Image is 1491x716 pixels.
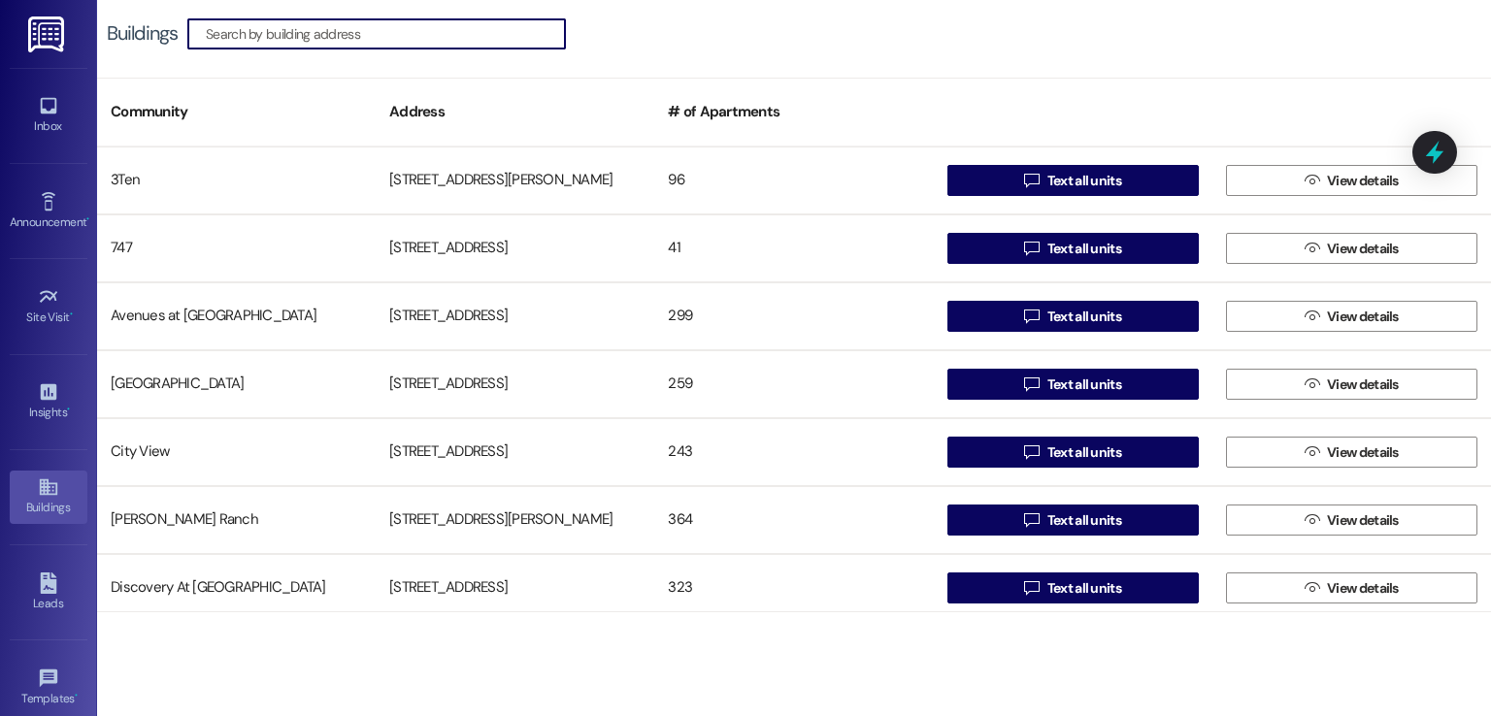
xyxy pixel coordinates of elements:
[10,567,87,619] a: Leads
[947,369,1199,400] button: Text all units
[1226,165,1477,196] button: View details
[1305,444,1319,460] i: 
[1327,374,1399,395] span: View details
[1047,510,1121,531] span: Text all units
[654,229,933,268] div: 41
[10,375,87,428] a: Insights •
[1024,241,1039,256] i: 
[1327,442,1399,463] span: View details
[1047,171,1121,191] span: Text all units
[376,229,654,268] div: [STREET_ADDRESS]
[1305,241,1319,256] i: 
[97,501,376,539] div: [PERSON_NAME] Ranch
[28,16,68,52] img: ResiDesk Logo
[97,88,376,136] div: Community
[1305,309,1319,324] i: 
[10,662,87,714] a: Templates •
[67,403,70,416] span: •
[1047,374,1121,395] span: Text all units
[1226,572,1477,603] button: View details
[1226,233,1477,264] button: View details
[1305,376,1319,392] i: 
[376,88,654,136] div: Address
[1305,173,1319,188] i: 
[1024,376,1039,392] i: 
[1024,512,1039,528] i: 
[1327,171,1399,191] span: View details
[947,165,1199,196] button: Text all units
[1024,173,1039,188] i: 
[654,88,933,136] div: # of Apartments
[376,433,654,472] div: [STREET_ADDRESS]
[654,365,933,404] div: 259
[1024,580,1039,596] i: 
[947,437,1199,468] button: Text all units
[654,501,933,539] div: 364
[1327,578,1399,599] span: View details
[1327,307,1399,327] span: View details
[1327,239,1399,259] span: View details
[654,161,933,200] div: 96
[654,569,933,607] div: 323
[97,433,376,472] div: City View
[97,365,376,404] div: [GEOGRAPHIC_DATA]
[1305,512,1319,528] i: 
[947,233,1199,264] button: Text all units
[654,433,933,472] div: 243
[1024,444,1039,460] i: 
[1047,442,1121,463] span: Text all units
[1226,369,1477,400] button: View details
[376,569,654,607] div: [STREET_ADDRESS]
[1305,580,1319,596] i: 
[1226,504,1477,536] button: View details
[1226,301,1477,332] button: View details
[376,297,654,336] div: [STREET_ADDRESS]
[10,89,87,142] a: Inbox
[376,501,654,539] div: [STREET_ADDRESS][PERSON_NAME]
[10,471,87,523] a: Buildings
[86,212,89,226] span: •
[947,301,1199,332] button: Text all units
[947,572,1199,603] button: Text all units
[654,297,933,336] div: 299
[1327,510,1399,531] span: View details
[1226,437,1477,468] button: View details
[107,23,178,44] div: Buildings
[70,308,73,321] span: •
[376,365,654,404] div: [STREET_ADDRESS]
[10,280,87,333] a: Site Visit •
[97,297,376,336] div: Avenues at [GEOGRAPHIC_DATA]
[947,504,1199,536] button: Text all units
[1047,307,1121,327] span: Text all units
[75,689,78,702] span: •
[97,569,376,607] div: Discovery At [GEOGRAPHIC_DATA]
[1047,578,1121,599] span: Text all units
[97,161,376,200] div: 3Ten
[97,229,376,268] div: 747
[376,161,654,200] div: [STREET_ADDRESS][PERSON_NAME]
[206,20,565,48] input: Search by building address
[1024,309,1039,324] i: 
[1047,239,1121,259] span: Text all units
